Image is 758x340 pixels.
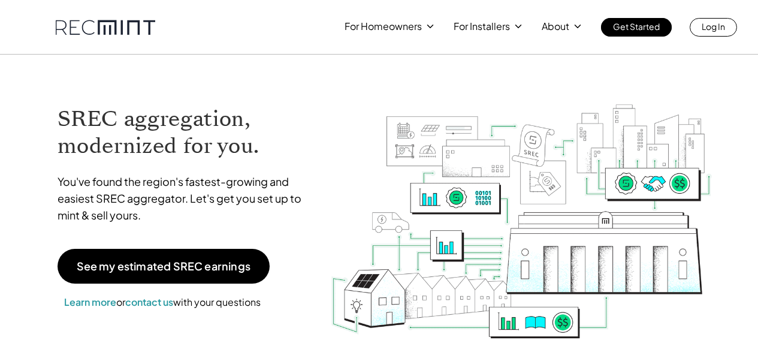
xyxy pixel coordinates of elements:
a: See my estimated SREC earnings [58,249,270,284]
p: For Installers [454,18,510,35]
p: See my estimated SREC earnings [77,261,250,272]
a: Log In [690,18,737,37]
p: Log In [702,18,725,35]
p: About [542,18,569,35]
a: contact us [125,296,173,308]
a: Get Started [601,18,672,37]
p: or with your questions [58,294,267,310]
p: You've found the region's fastest-growing and easiest SREC aggregator. Let's get you set up to mi... [58,173,313,224]
p: For Homeowners [345,18,422,35]
a: Learn more [64,296,116,308]
p: Get Started [613,18,660,35]
h1: SREC aggregation, modernized for you. [58,106,313,160]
